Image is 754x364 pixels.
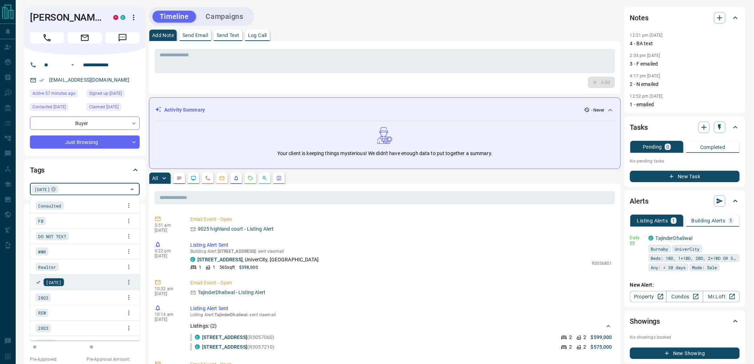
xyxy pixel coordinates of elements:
[87,89,140,99] div: Fri Sep 04 2020
[202,334,274,341] p: (R3057060)
[190,319,612,333] div: Listings: (2)
[32,103,66,111] span: Contacted [DATE]
[87,356,140,363] p: Pre-Approval Amount:
[584,343,587,351] p: 2
[32,185,58,193] div: [DATE]
[239,264,258,271] p: $398,000
[649,236,654,241] div: condos.ca
[190,249,612,254] p: Building Alert : - sent via email
[217,33,239,38] p: Send Text
[155,223,180,228] p: 5:51 am
[190,279,612,287] p: Email Event - Open
[152,33,174,38] p: Add Note
[153,11,196,22] button: Timeline
[630,119,740,136] div: Tasks
[630,241,635,246] svg: Email
[89,90,122,97] span: Signed up [DATE]
[164,106,205,114] p: Activity Summary
[202,344,247,350] a: [STREET_ADDRESS]
[38,309,46,317] span: REW
[190,257,195,262] div: condos.ca
[190,322,217,330] p: Listings: ( 2 )
[38,248,46,255] span: WWR
[30,162,140,179] div: Tags
[155,103,615,117] div: Activity Summary- Never
[248,33,267,38] p: Log Call
[630,291,667,302] a: Property
[630,193,740,210] div: Alerts
[219,175,225,181] svg: Emails
[630,235,644,241] p: Daily
[39,78,44,83] svg: Email Verified
[591,107,605,113] p: - Never
[49,77,130,83] a: [EMAIL_ADDRESS][DOMAIN_NAME]
[630,53,660,58] p: 2:33 pm [DATE]
[630,12,649,24] h2: Notes
[30,356,83,363] p: Pre-Approved:
[38,294,48,301] span: 2022
[38,233,66,240] span: DO NOT TEXT
[202,343,274,351] p: (R3057210)
[630,334,740,340] p: No showings booked
[277,150,492,157] p: Your client is keeping things mysterious! We didn't have enough data to put together a summary.
[152,176,158,181] p: All
[105,32,140,43] span: Message
[155,248,180,253] p: 9:22 pm
[630,156,740,166] p: No pending tasks
[630,313,740,330] div: Showings
[675,245,700,252] span: UniverCity
[38,217,43,225] span: FB
[569,343,572,351] p: 2
[630,81,740,88] p: 2 - N emailed
[202,334,247,340] a: [STREET_ADDRESS]
[630,9,740,26] div: Notes
[195,344,200,349] div: condos.ca
[30,89,83,99] div: Sun Oct 12 2025
[190,312,612,317] p: Listing Alert : - sent via email
[30,12,103,23] h1: [PERSON_NAME]
[30,117,140,130] div: Buyer
[630,195,649,207] h2: Alerts
[591,343,612,351] p: $575,000
[276,175,282,181] svg: Agent Actions
[630,33,663,38] p: 12:21 pm [DATE]
[592,260,612,267] p: R3056801
[155,312,180,317] p: 10:14 am
[199,11,251,22] button: Campaigns
[672,218,675,223] p: 1
[630,40,740,47] p: 4 - BA text
[630,94,663,99] p: 12:52 pm [DATE]
[630,281,740,289] p: New Alert:
[692,218,725,223] p: Building Alerts
[30,135,140,149] div: Just Browsing
[30,32,64,43] span: Call
[30,164,45,176] h2: Tags
[38,340,53,347] span: Renter
[32,90,76,97] span: Active 57 minutes ago
[692,264,717,271] span: Mode: Sale
[220,264,235,271] p: 565 sqft
[637,218,668,223] p: Listing Alerts
[68,32,102,43] span: Email
[630,101,740,108] p: 1 - emailed
[233,175,239,181] svg: Listing Alerts
[182,33,208,38] p: Send Email
[127,184,137,194] button: Close
[248,175,253,181] svg: Requests
[205,175,211,181] svg: Calls
[190,216,612,223] p: Email Event - Open
[643,144,662,149] p: Pending
[191,175,196,181] svg: Lead Browsing Activity
[666,291,703,302] a: Condos
[262,175,268,181] svg: Opportunities
[651,264,686,271] span: Any: < 30 days
[197,257,243,262] a: [STREET_ADDRESS]
[700,145,725,150] p: Completed
[195,335,200,340] div: condos.ca
[120,15,125,20] div: condos.ca
[155,253,180,258] p: [DATE]
[630,122,648,133] h2: Tasks
[155,317,180,322] p: [DATE]
[656,235,693,241] a: TajinderDhaliwal
[630,348,740,359] button: New Showing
